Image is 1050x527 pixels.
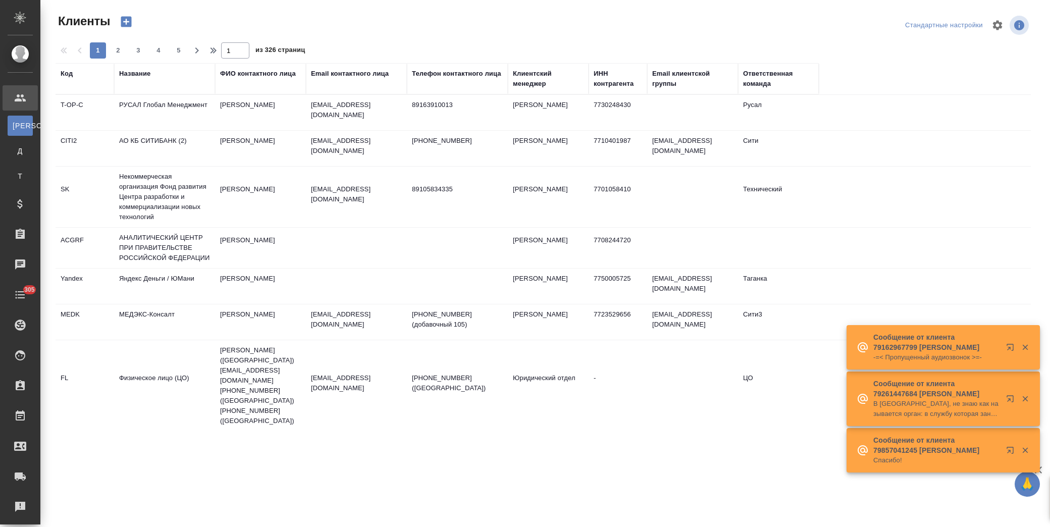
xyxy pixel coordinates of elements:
span: Клиенты [56,13,110,29]
td: МЕДЭКС-Консалт [114,304,215,340]
div: Код [61,69,73,79]
td: РУСАЛ Глобал Менеджмент [114,95,215,130]
td: Yandex [56,269,114,304]
p: [EMAIL_ADDRESS][DOMAIN_NAME] [311,136,402,156]
span: Посмотреть информацию [1010,16,1031,35]
td: Сити [738,131,819,166]
td: [EMAIL_ADDRESS][DOMAIN_NAME] [647,304,738,340]
td: [PERSON_NAME] [215,230,306,266]
a: [PERSON_NAME] [8,116,33,136]
div: Телефон контактного лица [412,69,501,79]
div: Email контактного лица [311,69,389,79]
td: CITI2 [56,131,114,166]
button: Открыть в новой вкладке [1000,337,1024,361]
td: Физическое лицо (ЦО) [114,368,215,403]
div: Ответственная команда [743,69,814,89]
td: Яндекс Деньги / ЮМани [114,269,215,304]
a: Т [8,166,33,186]
td: Русал [738,95,819,130]
p: [EMAIL_ADDRESS][DOMAIN_NAME] [311,100,402,120]
td: Таганка [738,269,819,304]
span: из 326 страниц [255,44,305,59]
button: Создать [114,13,138,30]
td: ACGRF [56,230,114,266]
p: Сообщение от клиента 79857041245 [PERSON_NAME] [873,435,1000,455]
span: 4 [150,45,167,56]
p: 89105834335 [412,184,503,194]
p: [PHONE_NUMBER] [412,136,503,146]
div: split button [903,18,985,33]
p: [EMAIL_ADDRESS][DOMAIN_NAME] [311,309,402,330]
button: Закрыть [1015,394,1035,403]
td: T-OP-C [56,95,114,130]
div: ИНН контрагента [594,69,642,89]
p: 89163910013 [412,100,503,110]
td: [PERSON_NAME] [508,131,589,166]
td: [PERSON_NAME] [215,269,306,304]
span: Т [13,171,28,181]
td: [PERSON_NAME] ([GEOGRAPHIC_DATA]) [EMAIL_ADDRESS][DOMAIN_NAME] [PHONE_NUMBER] ([GEOGRAPHIC_DATA])... [215,340,306,431]
td: 7708244720 [589,230,647,266]
td: [PERSON_NAME] [215,179,306,215]
button: 2 [110,42,126,59]
td: [PERSON_NAME] [215,131,306,166]
p: Сообщение от клиента 79261447684 [PERSON_NAME] [873,379,1000,399]
td: [EMAIL_ADDRESS][DOMAIN_NAME] [647,269,738,304]
button: 3 [130,42,146,59]
span: 3 [130,45,146,56]
p: Сообщение от клиента 79162967799 [PERSON_NAME] [873,332,1000,352]
td: АНАЛИТИЧЕСКИЙ ЦЕНТР ПРИ ПРАВИТЕЛЬСТВЕ РОССИЙСКОЙ ФЕДЕРАЦИИ [114,228,215,268]
button: Закрыть [1015,446,1035,455]
span: 5 [171,45,187,56]
div: Клиентский менеджер [513,69,584,89]
div: Название [119,69,150,79]
td: 7701058410 [589,179,647,215]
td: - [589,368,647,403]
td: [PERSON_NAME] [215,304,306,340]
span: 2 [110,45,126,56]
td: 7730248430 [589,95,647,130]
td: АО КБ СИТИБАНК (2) [114,131,215,166]
button: 4 [150,42,167,59]
td: [PERSON_NAME] [508,230,589,266]
p: [PHONE_NUMBER] ([GEOGRAPHIC_DATA]) [412,373,503,393]
td: [PERSON_NAME] [508,304,589,340]
td: [PERSON_NAME] [508,269,589,304]
td: 7723529656 [589,304,647,340]
span: Настроить таблицу [985,13,1010,37]
td: Юридический отдел [508,368,589,403]
td: Технический [738,179,819,215]
span: Д [13,146,28,156]
button: 5 [171,42,187,59]
td: Сити3 [738,304,819,340]
p: [EMAIL_ADDRESS][DOMAIN_NAME] [311,184,402,204]
span: [PERSON_NAME] [13,121,28,131]
a: 305 [3,282,38,307]
td: [PERSON_NAME] [215,95,306,130]
td: MEDK [56,304,114,340]
td: 7750005725 [589,269,647,304]
button: Открыть в новой вкладке [1000,389,1024,413]
p: -=< Пропущенный аудиозвонок >=- [873,352,1000,362]
td: Некоммерческая организация Фонд развития Центра разработки и коммерциализации новых технологий [114,167,215,227]
p: [EMAIL_ADDRESS][DOMAIN_NAME] [311,373,402,393]
td: [PERSON_NAME] [508,179,589,215]
p: Спасибо! [873,455,1000,465]
div: Email клиентской группы [652,69,733,89]
td: [PERSON_NAME] [508,95,589,130]
td: FL [56,368,114,403]
p: В [GEOGRAPHIC_DATA], не знаю как называется орган: в службу которая занимается продлением карточе... [873,399,1000,419]
a: Д [8,141,33,161]
td: ЦО [738,368,819,403]
td: [EMAIL_ADDRESS][DOMAIN_NAME] [647,131,738,166]
button: Закрыть [1015,343,1035,352]
td: SK [56,179,114,215]
span: 305 [18,285,41,295]
p: [PHONE_NUMBER] (добавочный 105) [412,309,503,330]
div: ФИО контактного лица [220,69,296,79]
td: 7710401987 [589,131,647,166]
button: Открыть в новой вкладке [1000,440,1024,464]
